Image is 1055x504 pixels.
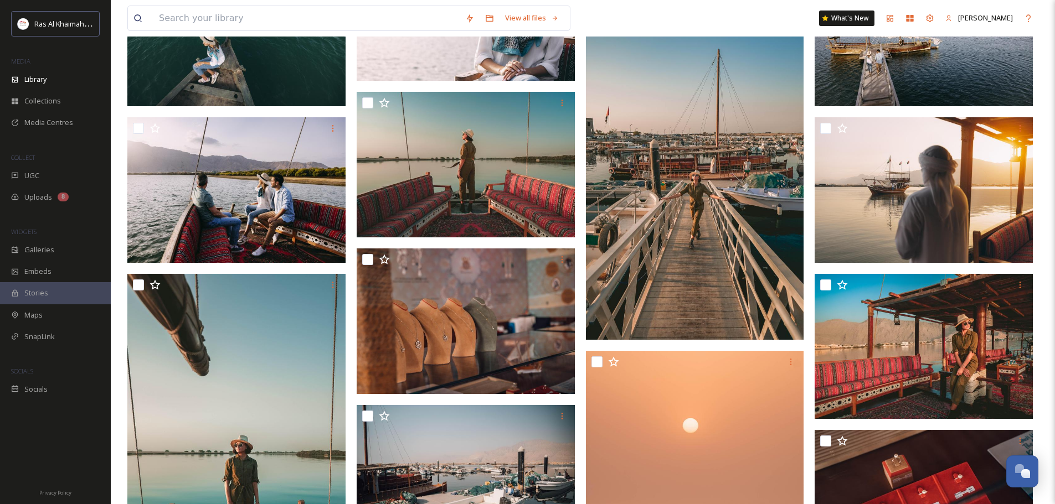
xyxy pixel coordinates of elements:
[1006,455,1038,487] button: Open Chat
[39,489,71,496] span: Privacy Policy
[500,7,564,29] a: View all files
[24,266,52,277] span: Embeds
[357,92,575,237] img: Pearl farm.jpg
[24,331,55,342] span: SnapLink
[815,117,1033,263] img: Al Suwaidi Pearl farm- boat.jpg
[24,96,61,106] span: Collections
[18,18,29,29] img: Logo_RAKTDA_RGB-01.png
[11,227,37,236] span: WIDGETS
[39,485,71,498] a: Privacy Policy
[24,117,73,128] span: Media Centres
[24,245,54,255] span: Galleries
[958,13,1013,23] span: [PERSON_NAME]
[11,153,35,162] span: COLLECT
[357,248,575,394] img: Pearl farm.jpg
[24,170,39,181] span: UGC
[153,6,460,30] input: Search your library
[11,57,30,65] span: MEDIA
[940,7,1018,29] a: [PERSON_NAME]
[24,74,47,85] span: Library
[127,117,346,263] img: Al Suwaidi Pearl farm.jpg
[815,273,1033,419] img: Pearl farm.jpg
[24,192,52,202] span: Uploads
[24,310,43,320] span: Maps
[24,384,48,394] span: Socials
[11,367,33,375] span: SOCIALS
[819,11,874,26] a: What's New
[586,13,804,340] img: Pearl farm.jpg
[34,18,191,29] span: Ras Al Khaimah Tourism Development Authority
[58,193,69,201] div: 8
[24,288,48,298] span: Stories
